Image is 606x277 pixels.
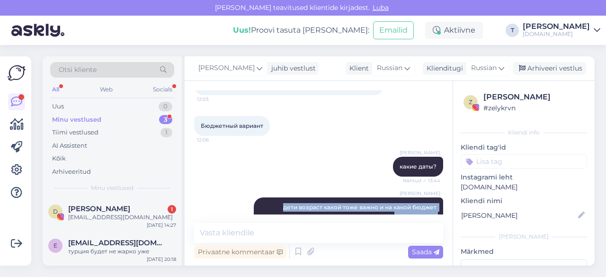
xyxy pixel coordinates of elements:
div: Arhiveeri vestlus [513,62,586,75]
span: 12:03 [197,96,232,103]
span: Бюджетный вариант [201,122,263,129]
input: Lisa nimi [461,210,576,221]
div: [DATE] 14:27 [147,222,176,229]
div: Privaatne kommentaar [194,246,286,259]
div: juhib vestlust [267,63,316,73]
div: [DATE] 20:18 [147,256,176,263]
span: D [53,208,58,215]
span: 12:06 [197,136,232,143]
b: Uus! [233,26,251,35]
span: [PERSON_NAME] [400,190,440,197]
span: EvgeniyaEseniya2018@gmail.com [68,239,167,247]
div: [PERSON_NAME] [483,91,584,103]
span: Nähtud ✓ 13:44 [403,177,440,184]
span: Diana Maistruk [68,205,130,213]
p: Kliendi nimi [461,196,587,206]
div: AI Assistent [52,141,87,151]
div: Web [98,83,115,96]
p: Märkmed [461,247,587,257]
span: [PERSON_NAME] [198,63,255,73]
div: [DOMAIN_NAME] [523,30,590,38]
div: Kliendi info [461,128,587,137]
div: Tiimi vestlused [52,128,98,137]
div: Minu vestlused [52,115,101,125]
span: z [469,98,472,106]
div: All [50,83,61,96]
div: Aktiivne [425,22,483,39]
div: Arhiveeritud [52,167,91,177]
span: E [53,242,57,249]
div: Klienditugi [423,63,463,73]
span: Saada [412,248,439,256]
div: [PERSON_NAME] [523,23,590,30]
img: Askly Logo [8,64,26,82]
span: дети возраст какой тоже важно и на какой бюджет расчитываете [283,204,438,219]
p: Kliendi tag'id [461,143,587,152]
div: Proovi tasuta [PERSON_NAME]: [233,25,369,36]
span: Otsi kliente [59,65,97,75]
div: 3 [159,115,172,125]
div: 1 [168,205,176,214]
div: турция будет не жарко уже [68,247,176,256]
div: # zelykrvn [483,103,584,113]
div: Klient [346,63,369,73]
span: Russian [471,63,497,73]
span: Minu vestlused [91,184,134,192]
button: Emailid [373,21,414,39]
span: [PERSON_NAME] [400,149,440,156]
input: Lisa tag [461,154,587,169]
div: [PERSON_NAME] [461,232,587,241]
p: [DOMAIN_NAME] [461,182,587,192]
div: 1 [160,128,172,137]
p: Instagrami leht [461,172,587,182]
div: T [506,24,519,37]
span: Luba [370,3,392,12]
span: какие даты? [400,163,437,170]
span: Russian [377,63,402,73]
div: Kõik [52,154,66,163]
div: Socials [151,83,174,96]
div: 0 [159,102,172,111]
div: [EMAIL_ADDRESS][DOMAIN_NAME] [68,213,176,222]
div: Uus [52,102,64,111]
a: [PERSON_NAME][DOMAIN_NAME] [523,23,600,38]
